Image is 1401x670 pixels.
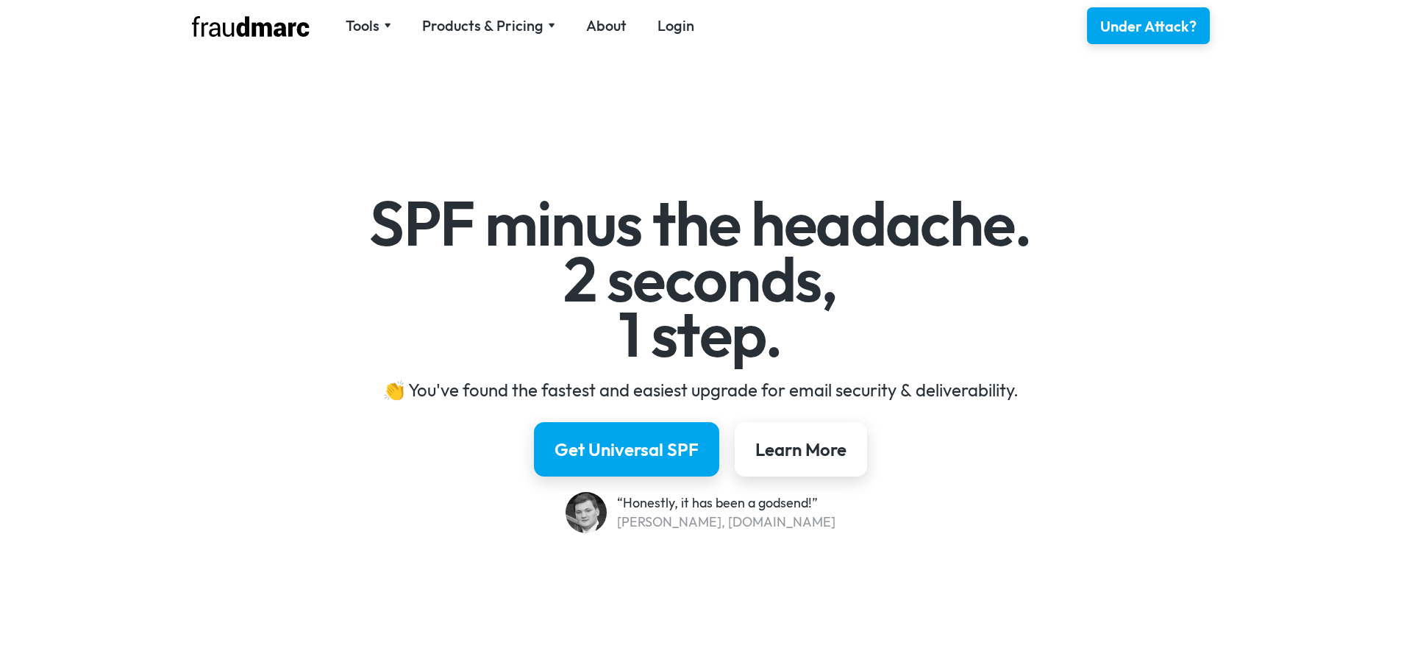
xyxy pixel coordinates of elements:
[346,15,379,36] div: Tools
[422,15,543,36] div: Products & Pricing
[735,422,867,477] a: Learn More
[617,493,835,513] div: “Honestly, it has been a godsend!”
[657,15,694,36] a: Login
[534,422,719,477] a: Get Universal SPF
[1100,16,1197,37] div: Under Attack?
[1087,7,1210,44] a: Under Attack?
[586,15,627,36] a: About
[274,378,1127,402] div: 👏 You've found the fastest and easiest upgrade for email security & deliverability.
[346,15,391,36] div: Tools
[555,438,699,461] div: Get Universal SPF
[617,513,835,532] div: [PERSON_NAME], [DOMAIN_NAME]
[274,196,1127,363] h1: SPF minus the headache. 2 seconds, 1 step.
[422,15,555,36] div: Products & Pricing
[755,438,846,461] div: Learn More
